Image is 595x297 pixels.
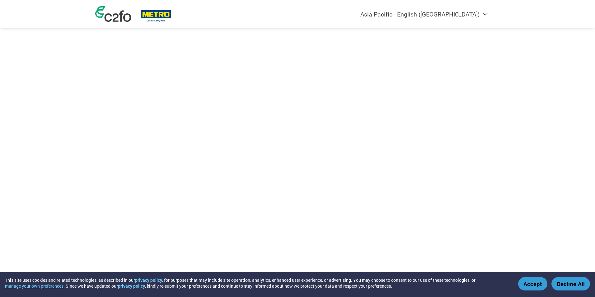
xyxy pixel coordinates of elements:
a: privacy policy [135,277,162,283]
a: privacy policy [118,283,145,289]
img: METRO Cash and Carry [141,10,171,22]
button: Accept [518,277,547,290]
button: Decline All [551,277,590,290]
img: c2fo logo [95,6,131,22]
div: This site uses cookies and related technologies, as described in our , for purposes that may incl... [5,277,509,289]
button: manage your own preferences [5,283,63,289]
